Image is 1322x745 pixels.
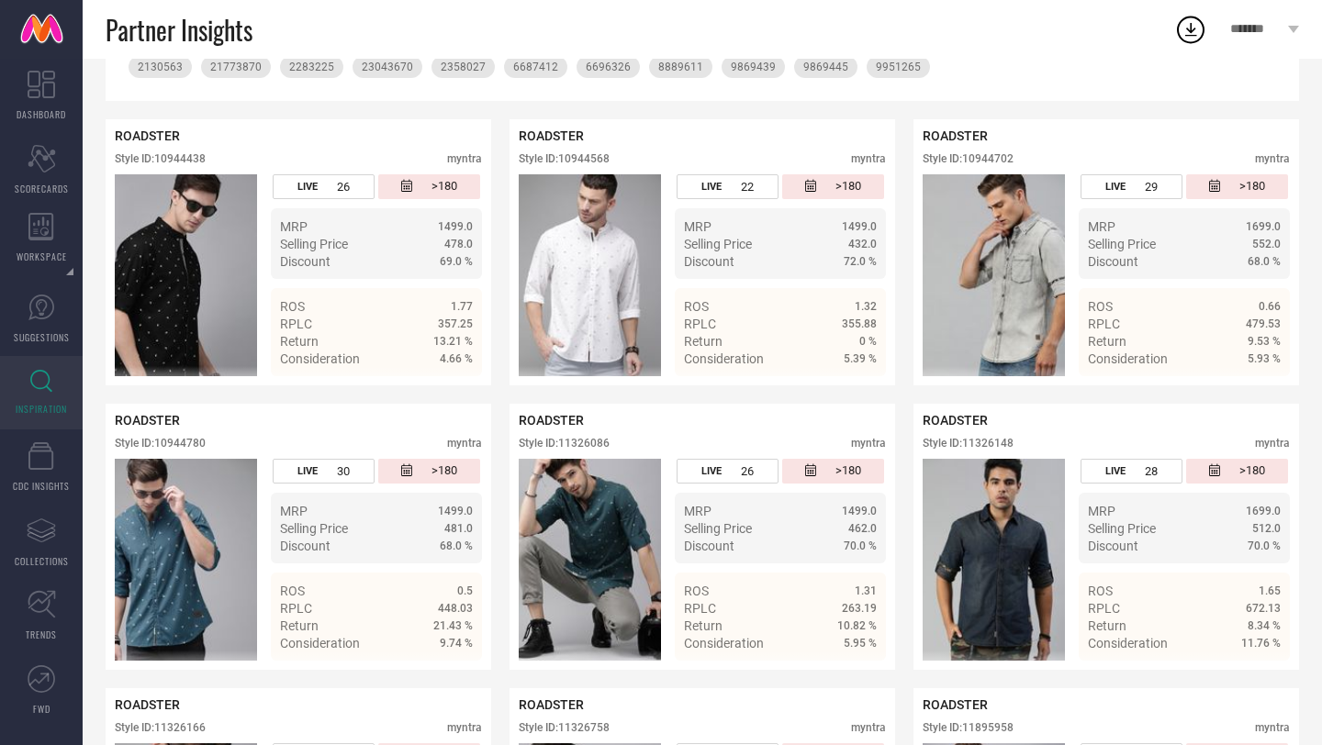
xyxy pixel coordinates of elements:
span: 10.82 % [837,619,877,632]
div: Number of days since the style was first listed on the platform [378,174,479,199]
span: 5.39 % [844,352,877,365]
div: myntra [851,152,886,165]
span: 21.43 % [433,619,473,632]
span: ROS [1088,299,1113,314]
span: 1.31 [855,584,877,597]
div: myntra [447,721,482,734]
span: 4.66 % [440,352,473,365]
span: MRP [280,219,308,234]
span: Details [431,384,473,399]
span: Selling Price [280,237,348,251]
span: ROADSTER [923,413,988,428]
span: ROS [1088,584,1113,598]
span: Consideration [684,351,764,366]
span: 68.0 % [1248,255,1281,268]
div: Style ID: 11326086 [519,437,610,450]
span: Consideration [1088,351,1168,366]
span: Selling Price [1088,237,1156,251]
span: Details [835,384,877,399]
span: 1.77 [451,300,473,313]
div: Number of days the style has been live on the platform [677,174,778,199]
span: 0 % [859,335,877,348]
span: FWD [33,702,50,716]
div: Style ID: 10944568 [519,152,610,165]
span: Details [1239,384,1281,399]
span: CDC INSIGHTS [13,479,70,493]
span: Consideration [280,636,360,650]
span: 263.19 [842,602,877,615]
a: Details [1221,669,1281,684]
span: >180 [835,179,861,195]
span: 481.0 [444,522,473,535]
div: Number of days the style has been live on the platform [1081,459,1182,484]
span: ROADSTER [115,697,180,712]
div: Number of days the style has been live on the platform [273,174,374,199]
span: 6687412 [513,61,558,73]
span: 479.53 [1246,317,1281,330]
span: Discount [1088,539,1138,553]
span: 26 [337,180,350,194]
div: myntra [851,721,886,734]
span: 512.0 [1252,522,1281,535]
span: 357.25 [438,317,473,330]
div: myntra [447,437,482,450]
div: Number of days since the style was first listed on the platform [1186,174,1287,199]
span: LIVE [297,465,318,477]
span: LIVE [297,181,318,193]
img: Style preview image [115,174,257,376]
span: Discount [280,254,330,269]
span: 28 [1145,464,1158,478]
span: MRP [1088,219,1115,234]
span: Details [835,669,877,684]
span: WORKSPACE [17,250,67,263]
span: Partner Insights [106,11,252,49]
span: LIVE [1105,465,1126,477]
span: Details [1239,669,1281,684]
a: Details [413,384,473,399]
div: Style ID: 11895958 [923,721,1014,734]
span: 672.13 [1246,602,1281,615]
span: Consideration [1088,636,1168,650]
span: Discount [684,254,734,269]
span: Return [684,618,723,633]
span: 2358027 [441,61,486,73]
span: 11.76 % [1241,637,1281,650]
span: 9.53 % [1248,335,1281,348]
span: MRP [684,504,711,518]
span: >180 [431,463,457,479]
span: SUGGESTIONS [14,330,70,344]
div: Click to view image [115,459,257,661]
span: 478.0 [444,238,473,250]
div: Style ID: 11326148 [923,437,1014,450]
div: Number of days the style has been live on the platform [1081,174,1182,199]
span: 2130563 [138,61,183,73]
span: 8.34 % [1248,619,1281,632]
span: 2283225 [289,61,334,73]
span: >180 [1239,179,1265,195]
span: 8889611 [658,61,703,73]
span: ROADSTER [519,697,584,712]
span: 1499.0 [842,505,877,517]
div: Click to view image [923,174,1065,376]
span: 9951265 [876,61,921,73]
span: MRP [684,219,711,234]
div: myntra [1255,721,1290,734]
span: MRP [1088,504,1115,518]
span: ROS [684,584,709,598]
span: 1699.0 [1246,505,1281,517]
a: Details [1221,384,1281,399]
span: ROADSTER [923,128,988,143]
span: RPLC [684,317,716,331]
a: Details [413,669,473,684]
span: 432.0 [848,238,877,250]
a: Details [817,669,877,684]
span: RPLC [280,601,312,616]
span: Return [684,334,723,349]
div: myntra [851,437,886,450]
span: 462.0 [848,522,877,535]
img: Style preview image [923,459,1065,661]
span: RPLC [1088,317,1120,331]
span: Discount [684,539,734,553]
span: 0.66 [1259,300,1281,313]
div: Style ID: 11326758 [519,721,610,734]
